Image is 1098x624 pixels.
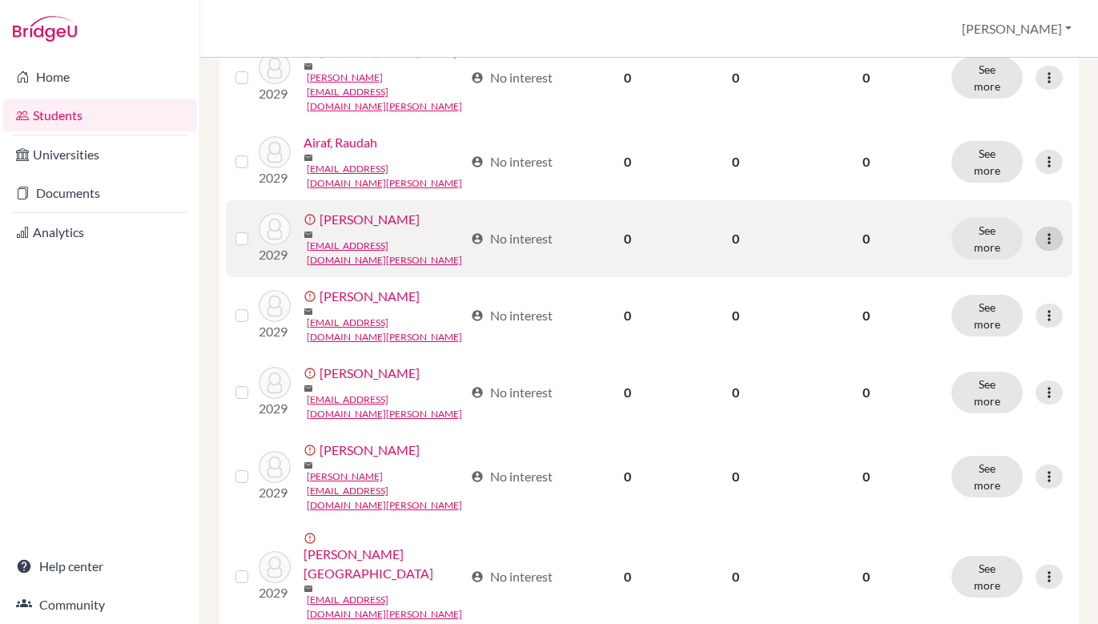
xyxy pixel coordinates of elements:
[471,155,484,168] span: account_circle
[259,136,291,168] img: Airaf, Raudah
[320,210,420,229] a: [PERSON_NAME]
[680,354,790,431] td: 0
[575,123,680,200] td: 0
[951,295,1023,336] button: See more
[307,593,464,622] a: [EMAIL_ADDRESS][DOMAIN_NAME][PERSON_NAME]
[304,545,464,583] a: [PERSON_NAME][GEOGRAPHIC_DATA]
[951,456,1023,497] button: See more
[307,162,464,191] a: [EMAIL_ADDRESS][DOMAIN_NAME][PERSON_NAME]
[304,153,313,163] span: mail
[320,287,420,306] a: [PERSON_NAME]
[304,461,313,470] span: mail
[471,232,484,245] span: account_circle
[304,444,320,457] span: error_outline
[575,277,680,354] td: 0
[471,71,484,84] span: account_circle
[471,470,484,483] span: account_circle
[800,467,932,486] p: 0
[951,141,1023,183] button: See more
[3,589,196,621] a: Community
[320,441,420,460] a: [PERSON_NAME]
[259,367,291,399] img: Aliyev, Huseyn
[304,307,313,316] span: mail
[680,123,790,200] td: 0
[471,229,553,248] div: No interest
[800,152,932,171] p: 0
[951,57,1023,99] button: See more
[304,213,320,226] span: error_outline
[3,177,196,209] a: Documents
[304,584,313,594] span: mail
[575,354,680,431] td: 0
[955,14,1079,44] button: [PERSON_NAME]
[307,316,464,344] a: [EMAIL_ADDRESS][DOMAIN_NAME][PERSON_NAME]
[471,383,553,402] div: No interest
[575,200,680,277] td: 0
[307,70,464,114] a: [PERSON_NAME][EMAIL_ADDRESS][DOMAIN_NAME][PERSON_NAME]
[304,367,320,380] span: error_outline
[471,386,484,399] span: account_circle
[259,245,291,264] p: 2029
[304,62,313,71] span: mail
[259,84,291,103] p: 2029
[471,309,484,322] span: account_circle
[800,68,932,87] p: 0
[259,451,291,483] img: Allahverdiyev, Araz
[259,483,291,502] p: 2029
[3,99,196,131] a: Students
[3,216,196,248] a: Analytics
[575,431,680,522] td: 0
[471,152,553,171] div: No interest
[800,383,932,402] p: 0
[800,567,932,586] p: 0
[259,168,291,187] p: 2029
[471,570,484,583] span: account_circle
[304,384,313,393] span: mail
[575,32,680,123] td: 0
[259,399,291,418] p: 2029
[680,431,790,522] td: 0
[307,469,464,513] a: [PERSON_NAME][EMAIL_ADDRESS][DOMAIN_NAME][PERSON_NAME]
[304,230,313,240] span: mail
[307,393,464,421] a: [EMAIL_ADDRESS][DOMAIN_NAME][PERSON_NAME]
[951,218,1023,260] button: See more
[680,277,790,354] td: 0
[259,213,291,245] img: Akhmedov, Temur
[259,290,291,322] img: Alajmi, Abdullah
[320,364,420,383] a: [PERSON_NAME]
[3,550,196,582] a: Help center
[471,306,553,325] div: No interest
[259,551,291,583] img: Alloyarova, Sofia
[304,133,377,152] a: Airaf, Raudah
[951,372,1023,413] button: See more
[800,306,932,325] p: 0
[304,290,320,303] span: error_outline
[259,322,291,341] p: 2029
[259,583,291,602] p: 2029
[680,32,790,123] td: 0
[13,16,77,42] img: Bridge-U
[304,532,320,545] span: error_outline
[471,467,553,486] div: No interest
[951,556,1023,598] button: See more
[3,61,196,93] a: Home
[471,567,553,586] div: No interest
[259,52,291,84] img: Ahmadli, Nuray
[3,139,196,171] a: Universities
[680,200,790,277] td: 0
[800,229,932,248] p: 0
[307,239,464,268] a: [EMAIL_ADDRESS][DOMAIN_NAME][PERSON_NAME]
[471,68,553,87] div: No interest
